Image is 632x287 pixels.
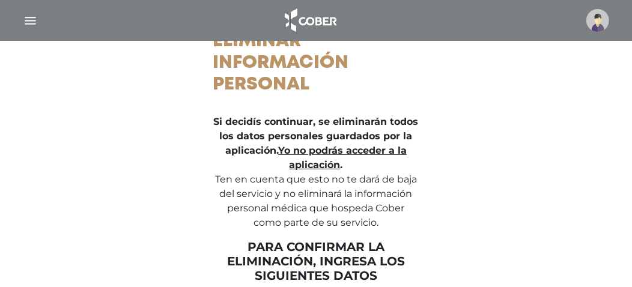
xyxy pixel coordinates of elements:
[586,9,609,32] img: profile-placeholder.svg
[213,115,420,230] p: Ten en cuenta que esto no te dará de baja del servicio y no eliminará la información personal méd...
[213,31,420,95] h1: Eliminar información personal
[213,240,420,283] h5: Para confirmar la eliminación, ingresa los siguientes datos
[23,13,38,28] img: Cober_menu-lines-white.svg
[278,145,407,171] span: Yo no podrás acceder a la aplicación
[278,6,341,35] img: logo_cober_home-white.png
[214,116,419,171] strong: Si decidís continuar, se eliminarán todos los datos personales guardados por la aplicación. .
